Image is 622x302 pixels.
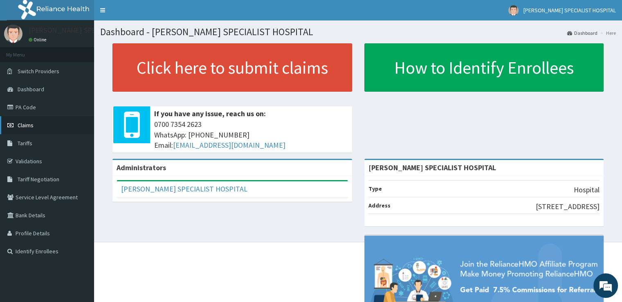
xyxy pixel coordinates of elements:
[368,185,382,192] b: Type
[29,27,154,34] p: [PERSON_NAME] SPECIALIST HOSPITAL
[18,122,34,129] span: Claims
[100,27,616,37] h1: Dashboard - [PERSON_NAME] SPECIALIST HOSPITAL
[173,140,285,150] a: [EMAIL_ADDRESS][DOMAIN_NAME]
[364,43,604,92] a: How to Identify Enrollees
[574,185,600,195] p: Hospital
[18,86,44,93] span: Dashboard
[112,43,352,92] a: Click here to submit claims
[18,176,59,183] span: Tariff Negotiation
[18,140,32,147] span: Tariffs
[154,109,266,118] b: If you have any issue, reach us on:
[18,68,59,75] span: Switch Providers
[29,37,48,43] a: Online
[154,119,348,151] span: 0700 7354 2623 WhatsApp: [PHONE_NUMBER] Email:
[15,41,33,61] img: d_794563401_company_1708531726252_794563401
[368,163,496,172] strong: [PERSON_NAME] SPECIALIST HOSPITAL
[598,29,616,36] li: Here
[121,184,247,194] a: [PERSON_NAME] SPECIALIST HOSPITAL
[523,7,616,14] span: [PERSON_NAME] SPECIALIST HOSPITAL
[134,4,154,24] div: Minimize live chat window
[368,202,391,209] b: Address
[117,163,166,172] b: Administrators
[536,201,600,212] p: [STREET_ADDRESS]
[43,46,137,56] div: Chat with us now
[4,209,156,237] textarea: Type your message and hit 'Enter'
[567,29,597,36] a: Dashboard
[47,96,113,178] span: We're online!
[508,5,519,16] img: User Image
[4,25,22,43] img: User Image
